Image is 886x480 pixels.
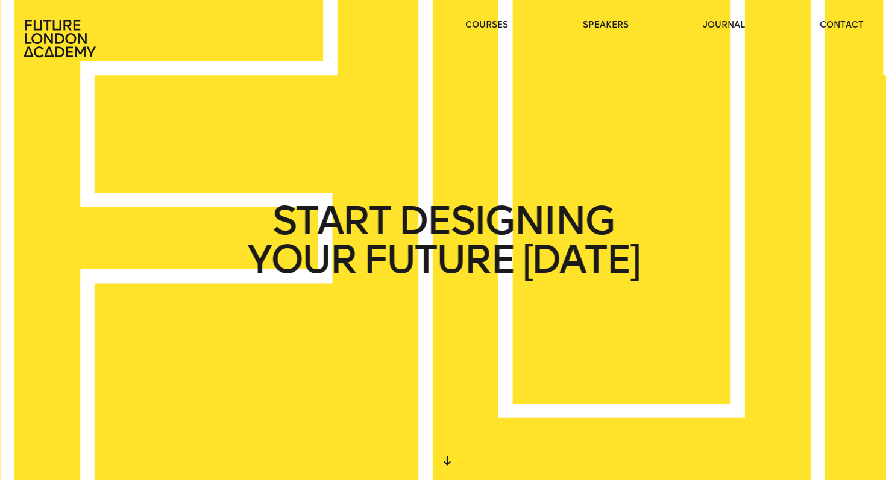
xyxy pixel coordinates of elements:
[398,202,614,240] span: DESIGNING
[363,240,514,279] span: FUTURE
[820,19,864,31] a: contact
[522,240,639,279] span: [DATE]
[272,202,391,240] span: START
[465,19,508,31] a: courses
[247,240,356,279] span: YOUR
[583,19,629,31] a: speakers
[703,19,745,31] a: journal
